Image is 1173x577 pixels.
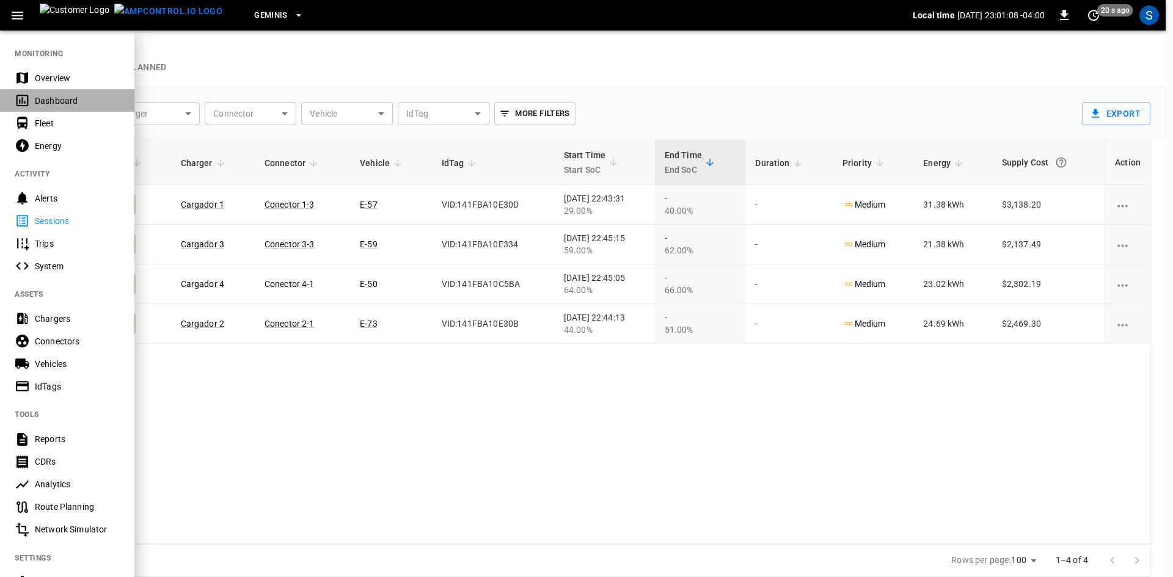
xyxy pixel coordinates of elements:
p: [DATE] 23:01:08 -04:00 [957,9,1045,21]
div: Fleet [35,117,120,129]
div: Reports [35,433,120,445]
div: Trips [35,238,120,250]
div: Dashboard [35,95,120,107]
div: CDRs [35,455,120,468]
div: Overview [35,72,120,84]
img: ampcontrol.io logo [114,4,222,19]
span: 20 s ago [1097,4,1133,16]
div: Analytics [35,478,120,490]
div: Alerts [35,192,120,205]
div: IdTags [35,380,120,393]
div: Chargers [35,313,120,325]
div: Network Simulator [35,523,120,535]
div: profile-icon [1139,5,1159,25]
div: Energy [35,140,120,152]
p: Local time [913,9,955,21]
img: Customer Logo [40,4,109,27]
div: Connectors [35,335,120,347]
div: Sessions [35,215,120,227]
div: System [35,260,120,272]
span: Geminis [254,9,288,23]
div: Vehicles [35,358,120,370]
div: Route Planning [35,501,120,513]
button: set refresh interval [1084,5,1103,25]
